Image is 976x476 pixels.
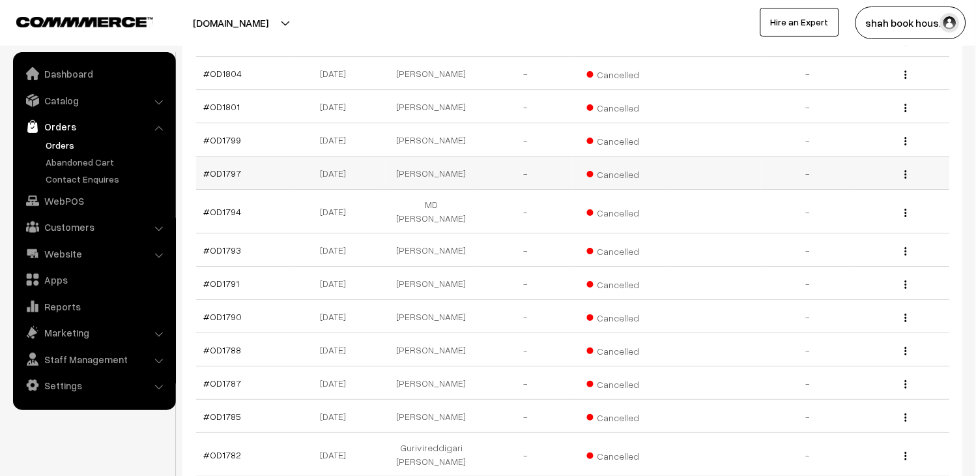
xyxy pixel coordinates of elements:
[204,134,242,145] a: #OD1799
[905,247,907,256] img: Menu
[16,268,171,291] a: Apps
[290,123,384,156] td: [DATE]
[290,57,384,90] td: [DATE]
[384,156,479,190] td: [PERSON_NAME]
[290,366,384,400] td: [DATE]
[384,57,479,90] td: [PERSON_NAME]
[478,233,573,267] td: -
[204,68,242,79] a: #OD1804
[478,156,573,190] td: -
[204,206,242,217] a: #OD1794
[905,452,907,460] img: Menu
[384,366,479,400] td: [PERSON_NAME]
[905,137,907,145] img: Menu
[290,300,384,333] td: [DATE]
[290,90,384,123] td: [DATE]
[587,408,652,424] span: Cancelled
[16,62,171,85] a: Dashboard
[478,400,573,433] td: -
[16,13,130,29] a: COMMMERCE
[761,190,855,233] td: -
[587,241,652,258] span: Cancelled
[905,170,907,179] img: Menu
[587,374,652,391] span: Cancelled
[905,70,907,79] img: Menu
[478,333,573,366] td: -
[16,348,171,371] a: Staff Management
[478,90,573,123] td: -
[204,311,242,322] a: #OD1790
[761,366,855,400] td: -
[478,366,573,400] td: -
[760,8,839,37] a: Hire an Expert
[384,400,479,433] td: [PERSON_NAME]
[761,233,855,267] td: -
[204,278,240,289] a: #OD1791
[204,411,242,422] a: #OD1785
[204,344,242,355] a: #OD1788
[16,189,171,213] a: WebPOS
[42,138,171,152] a: Orders
[587,308,652,325] span: Cancelled
[384,267,479,300] td: [PERSON_NAME]
[384,233,479,267] td: [PERSON_NAME]
[16,17,153,27] img: COMMMERCE
[16,295,171,318] a: Reports
[905,209,907,217] img: Menu
[905,347,907,355] img: Menu
[384,300,479,333] td: [PERSON_NAME]
[204,101,240,112] a: #OD1801
[587,98,652,115] span: Cancelled
[905,380,907,389] img: Menu
[478,267,573,300] td: -
[384,333,479,366] td: [PERSON_NAME]
[384,190,479,233] td: MD [PERSON_NAME]
[478,57,573,90] td: -
[290,267,384,300] td: [DATE]
[940,13,960,33] img: user
[204,168,242,179] a: #OD1797
[587,275,652,291] span: Cancelled
[384,90,479,123] td: [PERSON_NAME]
[204,449,242,460] a: #OD1782
[587,203,652,220] span: Cancelled
[290,233,384,267] td: [DATE]
[587,65,652,82] span: Cancelled
[16,374,171,397] a: Settings
[761,90,855,123] td: -
[16,115,171,138] a: Orders
[761,57,855,90] td: -
[290,400,384,433] td: [DATE]
[761,333,855,366] td: -
[905,314,907,322] img: Menu
[204,378,242,389] a: #OD1787
[478,300,573,333] td: -
[16,89,171,112] a: Catalog
[587,341,652,358] span: Cancelled
[761,123,855,156] td: -
[587,446,652,463] span: Cancelled
[905,413,907,422] img: Menu
[290,190,384,233] td: [DATE]
[587,131,652,148] span: Cancelled
[204,245,242,256] a: #OD1793
[147,7,314,39] button: [DOMAIN_NAME]
[478,123,573,156] td: -
[587,164,652,181] span: Cancelled
[478,190,573,233] td: -
[16,321,171,344] a: Marketing
[290,333,384,366] td: [DATE]
[761,300,855,333] td: -
[42,172,171,186] a: Contact Enquires
[905,104,907,112] img: Menu
[905,280,907,289] img: Menu
[290,156,384,190] td: [DATE]
[761,156,855,190] td: -
[761,400,855,433] td: -
[16,215,171,239] a: Customers
[855,7,966,39] button: shah book hous…
[42,155,171,169] a: Abandoned Cart
[761,267,855,300] td: -
[16,242,171,265] a: Website
[384,123,479,156] td: [PERSON_NAME]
